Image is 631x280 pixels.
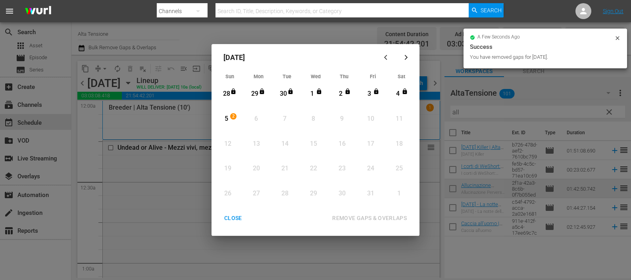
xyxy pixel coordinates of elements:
[254,73,264,79] span: Mon
[251,139,261,149] div: 13
[311,73,321,79] span: Wed
[364,89,374,98] div: 3
[340,73,348,79] span: Thu
[225,73,234,79] span: Sun
[280,189,290,198] div: 28
[251,164,261,173] div: 20
[394,164,404,173] div: 25
[366,114,375,124] div: 10
[280,114,290,124] div: 7
[470,42,621,52] div: Success
[279,89,289,98] div: 30
[250,89,260,98] div: 29
[215,71,416,207] div: Month View
[394,114,404,124] div: 11
[280,139,290,149] div: 14
[308,139,318,149] div: 15
[366,139,375,149] div: 17
[337,164,347,173] div: 23
[370,73,376,79] span: Fri
[215,211,252,226] button: CLOSE
[218,213,248,223] div: CLOSE
[336,89,346,98] div: 2
[366,164,375,173] div: 24
[394,189,404,198] div: 1
[477,34,520,41] span: a few seconds ago
[251,189,261,198] div: 27
[19,2,57,21] img: ans4CAIJ8jUAAAAAAAAAAAAAAAAAAAAAAAAgQb4GAAAAAAAAAAAAAAAAAAAAAAAAJMjXAAAAAAAAAAAAAAAAAAAAAAAAgAT5G...
[337,189,347,198] div: 30
[470,53,612,61] div: You have removed gaps for [DATE].
[366,189,375,198] div: 31
[221,114,231,124] div: 5
[283,73,291,79] span: Tue
[221,89,231,98] div: 28
[223,189,233,198] div: 26
[251,114,261,124] div: 6
[337,114,347,124] div: 9
[307,89,317,98] div: 1
[308,189,318,198] div: 29
[393,89,403,98] div: 4
[215,48,377,67] div: [DATE]
[394,139,404,149] div: 18
[280,164,290,173] div: 21
[398,73,405,79] span: Sat
[5,6,14,16] span: menu
[223,164,233,173] div: 19
[481,3,502,17] span: Search
[603,8,623,14] a: Sign Out
[337,139,347,149] div: 16
[223,139,233,149] div: 12
[308,164,318,173] div: 22
[308,114,318,124] div: 8
[231,113,236,120] span: 2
